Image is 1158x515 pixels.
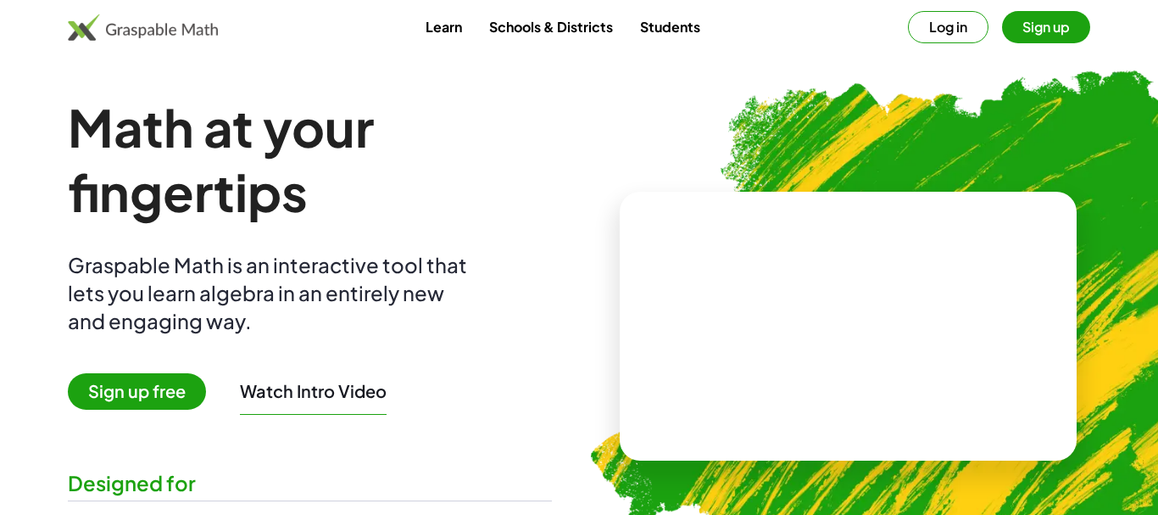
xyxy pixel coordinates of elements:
[908,11,988,43] button: Log in
[68,469,552,497] div: Designed for
[68,251,475,335] div: Graspable Math is an interactive tool that lets you learn algebra in an entirely new and engaging...
[240,380,387,402] button: Watch Intro Video
[68,95,552,224] h1: Math at your fingertips
[1002,11,1090,43] button: Sign up
[626,11,714,42] a: Students
[68,373,206,410] span: Sign up free
[412,11,476,42] a: Learn
[476,11,626,42] a: Schools & Districts
[721,263,976,390] video: What is this? This is dynamic math notation. Dynamic math notation plays a central role in how Gr...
